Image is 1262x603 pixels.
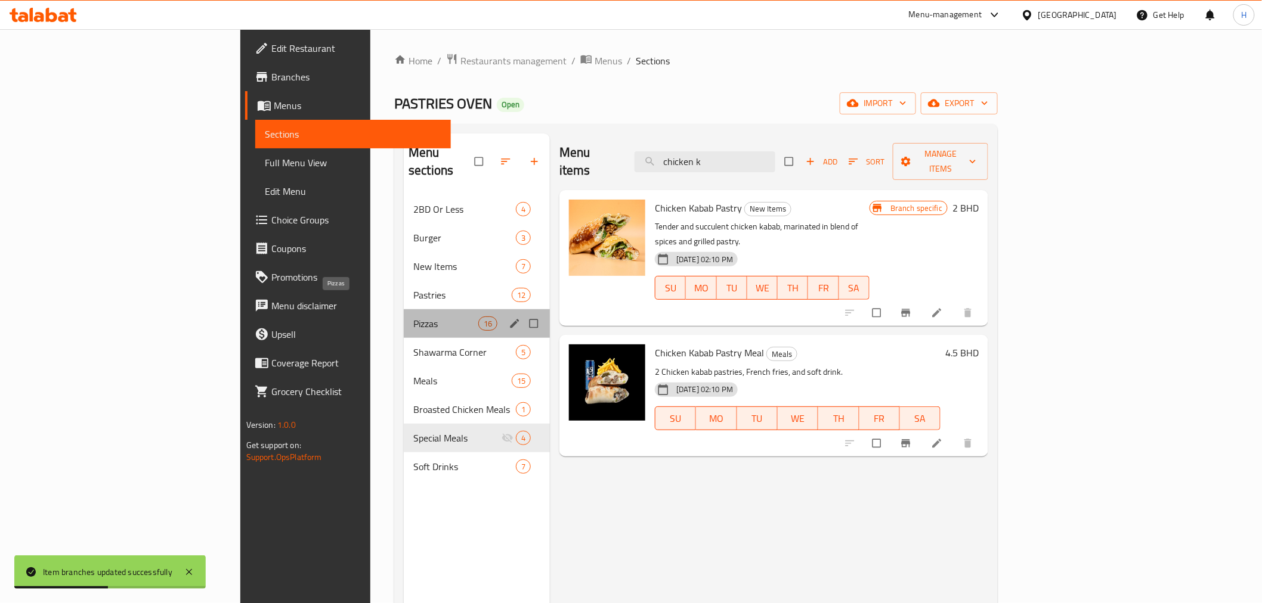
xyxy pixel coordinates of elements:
[497,98,524,112] div: Open
[43,565,172,579] div: Item branches updated successfully
[245,320,451,349] a: Upsell
[655,344,764,362] span: Chicken Kabab Pastry Meal
[246,437,301,453] span: Get support on:
[859,406,900,430] button: FR
[271,270,441,284] span: Promotions
[1038,8,1117,21] div: [GEOGRAPHIC_DATA]
[717,276,747,300] button: TU
[841,153,893,171] span: Sort items
[660,410,691,427] span: SU
[930,96,988,111] span: export
[413,431,502,445] div: Special Meals
[900,406,941,430] button: SA
[277,417,296,433] span: 1.0.0
[921,92,998,114] button: export
[782,279,803,297] span: TH
[722,279,743,297] span: TU
[516,347,530,358] span: 5
[245,349,451,377] a: Coverage Report
[627,54,631,68] li: /
[955,300,983,326] button: delete
[404,452,550,481] div: Soft Drinks7
[516,261,530,272] span: 7
[808,276,839,300] button: FR
[696,406,737,430] button: MO
[865,432,890,455] span: Select to update
[521,148,550,175] button: Add section
[580,53,622,69] a: Menus
[905,410,936,427] span: SA
[255,177,451,206] a: Edit Menu
[849,155,885,169] span: Sort
[823,410,854,427] span: TH
[744,202,791,216] div: New Items
[844,279,865,297] span: SA
[413,202,516,216] span: 2BD Or Less
[245,377,451,406] a: Grocery Checklist
[1241,8,1246,21] span: H
[512,288,531,302] div: items
[479,318,497,330] span: 16
[747,276,778,300] button: WE
[806,155,838,169] span: Add
[945,344,979,361] h6: 4.5 BHD
[245,206,451,234] a: Choice Groups
[886,203,947,214] span: Branch specific
[271,41,441,55] span: Edit Restaurant
[595,54,622,68] span: Menus
[655,199,742,217] span: Chicken Kabab Pastry
[271,356,441,370] span: Coverage Report
[468,150,493,173] span: Select all sections
[840,92,916,114] button: import
[245,63,451,91] a: Branches
[803,153,841,171] button: Add
[931,307,945,319] a: Edit menu item
[559,144,620,179] h2: Menu items
[655,219,870,249] p: Tender and succulent chicken kabab, marinated in blend of spices and grilled pastry.
[245,234,451,263] a: Coupons
[569,200,645,276] img: Chicken Kabab Pastry
[413,288,512,302] span: Pastries
[516,202,531,216] div: items
[955,430,983,456] button: delete
[413,316,478,331] span: Pizzas
[778,150,803,173] span: Select section
[516,461,530,473] span: 7
[413,231,516,245] span: Burger
[512,374,531,388] div: items
[512,375,530,387] span: 15
[413,402,516,416] span: Broasted Chicken Meals
[865,301,890,324] span: Select to update
[404,395,550,424] div: Broasted Chicken Meals1
[271,70,441,84] span: Branches
[782,410,814,427] span: WE
[672,384,738,395] span: [DATE] 02:10 PM
[245,91,451,120] a: Menus
[893,143,988,180] button: Manage items
[767,347,797,361] span: Meals
[413,259,516,273] span: New Items
[497,100,524,110] span: Open
[404,309,550,338] div: Pizzas16edit
[849,96,907,111] span: import
[413,459,516,474] span: Soft Drinks
[516,404,530,415] span: 1
[635,151,775,172] input: search
[893,430,921,456] button: Branch-specific-item
[516,231,531,245] div: items
[274,98,441,113] span: Menus
[271,241,441,256] span: Coupons
[516,345,531,359] div: items
[893,300,921,326] button: Branch-specific-item
[493,148,521,175] span: Sort sections
[404,424,550,452] div: Special Meals4
[246,449,322,465] a: Support.OpsPlatform
[766,347,797,361] div: Meals
[672,254,738,265] span: [DATE] 02:10 PM
[245,291,451,320] a: Menu disclaimer
[413,374,512,388] span: Meals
